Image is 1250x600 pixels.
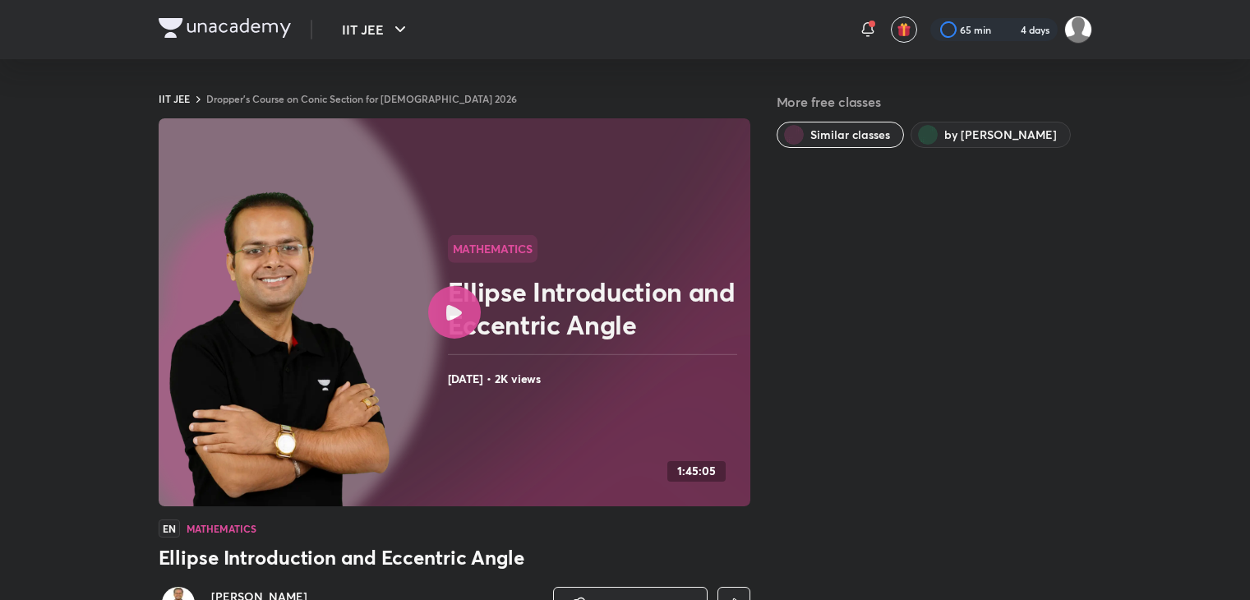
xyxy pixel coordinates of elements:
[891,16,917,43] button: avatar
[1064,16,1092,44] img: Shreyas Bhanu
[159,92,190,105] a: IIT JEE
[448,368,744,390] h4: [DATE] • 2K views
[206,92,517,105] a: Dropper's Course on Conic Section for [DEMOGRAPHIC_DATA] 2026
[1001,21,1017,38] img: streak
[897,22,911,37] img: avatar
[159,519,180,538] span: EN
[187,524,256,533] h4: Mathematics
[911,122,1071,148] button: by Vineet Loomba
[448,275,744,341] h2: Ellipse Introduction and Eccentric Angle
[677,464,716,478] h4: 1:45:05
[159,18,291,38] img: Company Logo
[777,92,1092,112] h5: More free classes
[810,127,890,143] span: Similar classes
[159,544,750,570] h3: Ellipse Introduction and Eccentric Angle
[777,122,904,148] button: Similar classes
[159,18,291,42] a: Company Logo
[944,127,1057,143] span: by Vineet Loomba
[332,13,420,46] button: IIT JEE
